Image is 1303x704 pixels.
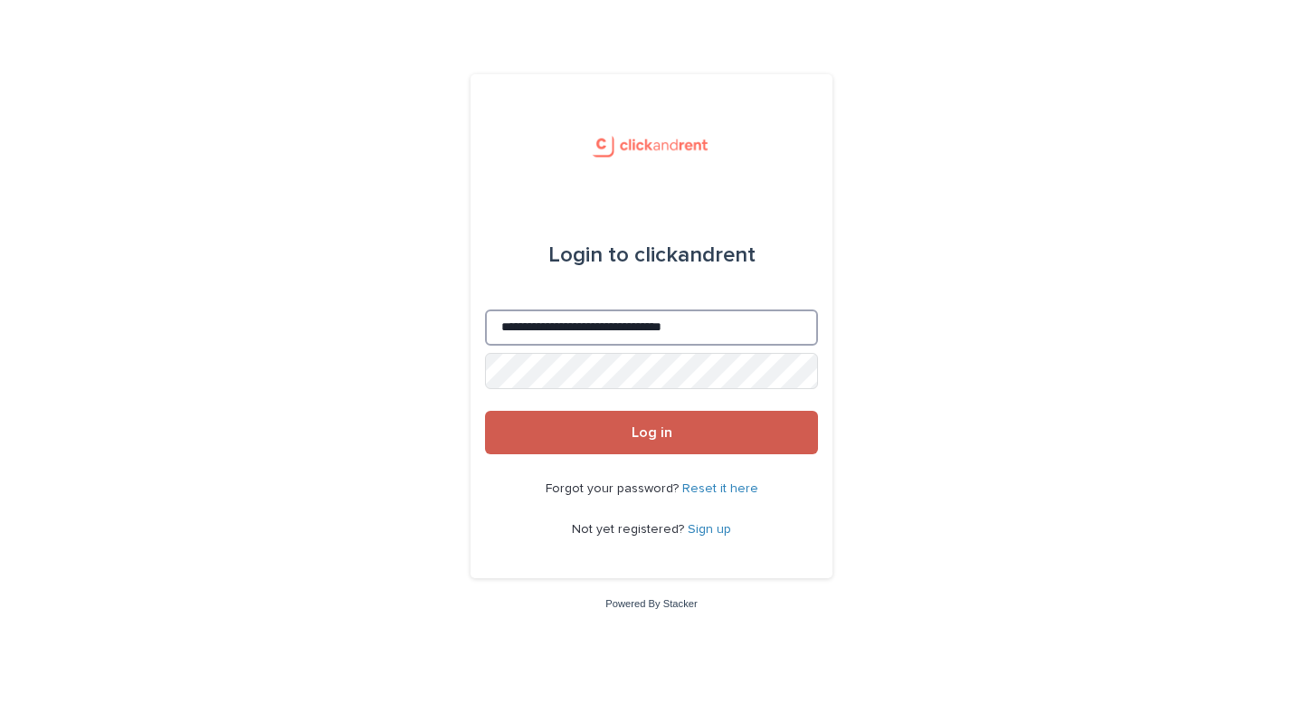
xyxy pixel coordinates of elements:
[632,425,672,440] span: Log in
[605,598,697,609] a: Powered By Stacker
[546,482,682,495] span: Forgot your password?
[688,523,731,536] a: Sign up
[572,523,688,536] span: Not yet registered?
[585,118,717,172] img: UCB0brd3T0yccxBKYDjQ
[548,230,756,281] div: clickandrent
[548,244,629,266] span: Login to
[485,411,818,454] button: Log in
[682,482,758,495] a: Reset it here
